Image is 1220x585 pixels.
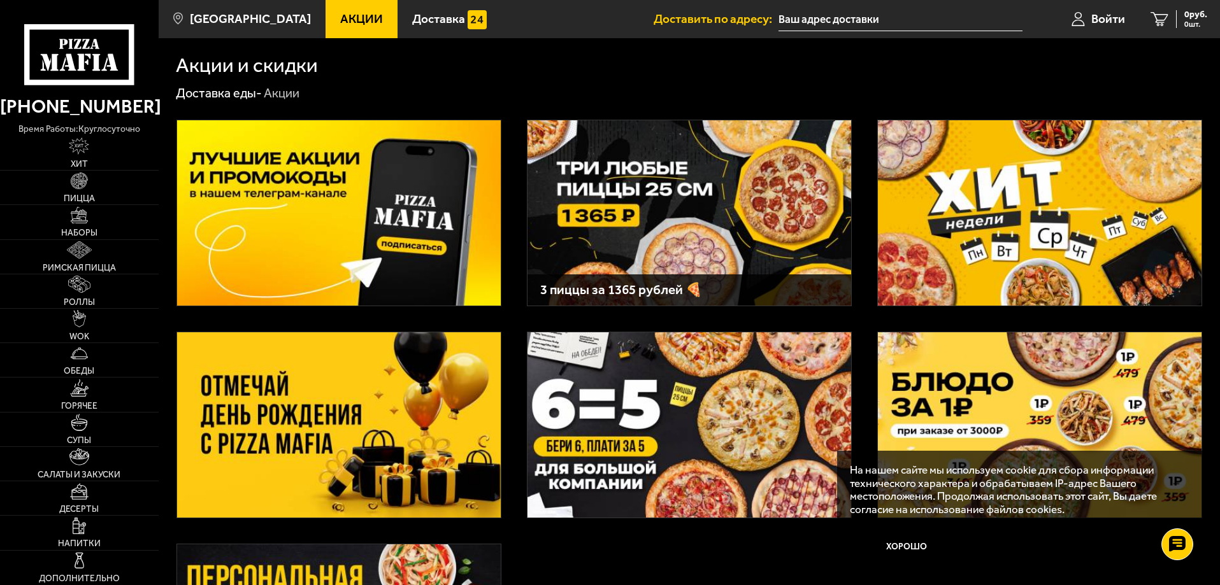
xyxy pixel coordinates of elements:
[67,436,91,445] span: Супы
[654,13,779,25] span: Доставить по адресу:
[850,528,965,567] button: Хорошо
[540,283,838,297] h3: 3 пиццы за 1365 рублей 🍕
[264,85,299,102] div: Акции
[39,574,120,583] span: Дополнительно
[1184,20,1207,28] span: 0 шт.
[779,8,1023,31] input: Ваш адрес доставки
[1184,10,1207,19] span: 0 руб.
[527,120,852,306] a: 3 пиццы за 1365 рублей 🍕
[340,13,383,25] span: Акции
[64,298,95,307] span: Роллы
[468,10,487,29] img: 15daf4d41897b9f0e9f617042186c801.svg
[59,505,99,514] span: Десерты
[64,194,95,203] span: Пицца
[1091,13,1125,25] span: Войти
[61,402,97,411] span: Горячее
[58,539,101,548] span: Напитки
[69,332,89,341] span: WOK
[61,229,97,237] span: Наборы
[176,85,262,101] a: Доставка еды-
[71,160,88,169] span: Хит
[412,13,465,25] span: Доставка
[43,264,116,272] span: Римская пицца
[38,470,120,479] span: Салаты и закуски
[850,463,1183,516] p: На нашем сайте мы используем cookie для сбора информации технического характера и обрабатываем IP...
[176,55,318,76] h1: Акции и скидки
[190,13,311,25] span: [GEOGRAPHIC_DATA]
[64,367,94,376] span: Обеды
